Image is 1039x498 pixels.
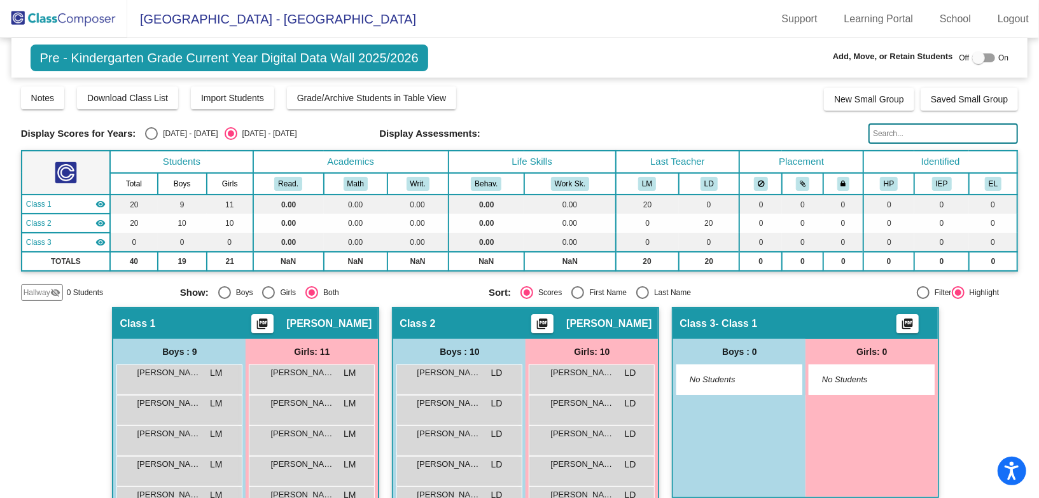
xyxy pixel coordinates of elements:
[524,233,616,252] td: 0.00
[50,287,60,298] mat-icon: visibility_off
[22,252,111,271] td: TOTALS
[26,218,52,229] span: Class 2
[270,366,334,379] span: [PERSON_NAME]
[931,94,1008,104] span: Saved Small Group
[823,252,863,271] td: 0
[471,177,501,191] button: Behav.
[231,287,253,298] div: Boys
[137,458,200,471] span: [PERSON_NAME]
[237,128,297,139] div: [DATE] - [DATE]
[275,287,296,298] div: Girls
[22,214,111,233] td: Laura DiSessa - No Class Name
[566,317,652,330] span: [PERSON_NAME]
[210,397,222,410] span: LM
[823,233,863,252] td: 0
[932,177,952,191] button: IEP
[649,287,691,298] div: Last Name
[324,214,387,233] td: 0.00
[782,252,823,271] td: 0
[969,195,1017,214] td: 0
[21,128,136,139] span: Display Scores for Years:
[387,252,449,271] td: NaN
[110,195,157,214] td: 20
[158,195,207,214] td: 9
[969,214,1017,233] td: 0
[127,9,416,29] span: [GEOGRAPHIC_DATA] - [GEOGRAPHIC_DATA]
[344,458,356,471] span: LM
[550,397,614,410] span: [PERSON_NAME]
[207,252,253,271] td: 21
[270,458,334,471] span: [PERSON_NAME]
[739,233,782,252] td: 0
[491,366,503,380] span: LD
[489,286,788,299] mat-radio-group: Select an option
[834,9,924,29] a: Learning Portal
[524,195,616,214] td: 0.00
[616,173,679,195] th: Lacy Milos
[137,366,200,379] span: [PERSON_NAME]
[287,86,457,109] button: Grade/Archive Students in Table View
[822,373,902,386] span: No Students
[584,287,627,298] div: First Name
[344,366,356,380] span: LM
[782,214,823,233] td: 0
[95,199,106,209] mat-icon: visibility
[417,366,480,379] span: [PERSON_NAME]
[772,9,828,29] a: Support
[344,177,368,191] button: Math
[739,151,863,173] th: Placement
[673,339,805,364] div: Boys : 0
[823,195,863,214] td: 0
[824,88,914,111] button: New Small Group
[679,233,740,252] td: 0
[914,233,969,252] td: 0
[701,177,718,191] button: LD
[880,177,898,191] button: HP
[344,427,356,441] span: LM
[158,214,207,233] td: 10
[22,233,111,252] td: No teacher - Class 1
[524,214,616,233] td: 0.00
[207,173,253,195] th: Girls
[95,237,106,247] mat-icon: visibility
[207,233,253,252] td: 0
[158,233,207,252] td: 0
[21,86,65,109] button: Notes
[863,195,914,214] td: 0
[253,252,324,271] td: NaN
[137,397,200,410] span: [PERSON_NAME]
[110,252,157,271] td: 40
[417,427,480,440] span: [PERSON_NAME]
[207,195,253,214] td: 11
[210,427,222,441] span: LM
[716,317,758,330] span: - Class 1
[921,88,1018,111] button: Saved Small Group
[191,86,274,109] button: Import Students
[180,287,209,298] span: Show:
[782,173,823,195] th: Keep with students
[180,286,479,299] mat-radio-group: Select an option
[407,177,429,191] button: Writ.
[914,252,969,271] td: 0
[533,287,562,298] div: Scores
[87,93,168,103] span: Download Class List
[969,233,1017,252] td: 0
[550,427,614,440] span: [PERSON_NAME]
[110,233,157,252] td: 0
[863,233,914,252] td: 0
[616,195,679,214] td: 20
[782,195,823,214] td: 0
[739,252,782,271] td: 0
[324,252,387,271] td: NaN
[253,214,324,233] td: 0.00
[95,218,106,228] mat-icon: visibility
[863,151,1017,173] th: Identified
[625,397,636,410] span: LD
[998,52,1008,64] span: On
[255,317,270,335] mat-icon: picture_as_pdf
[914,195,969,214] td: 0
[900,317,916,335] mat-icon: picture_as_pdf
[679,173,740,195] th: Laura DiSessa
[863,173,914,195] th: Health Plan
[863,214,914,233] td: 0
